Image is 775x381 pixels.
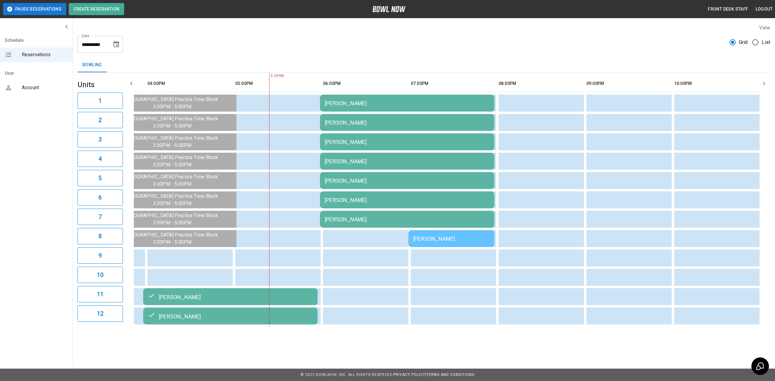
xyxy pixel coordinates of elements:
[301,373,393,377] span: © 2022 BowlNow, Inc. All Rights Reserved.
[97,289,104,299] h6: 11
[753,4,775,15] button: Logout
[77,247,123,264] button: 9
[325,177,490,184] div: [PERSON_NAME]
[759,25,770,31] label: View
[77,131,123,148] button: 3
[393,373,425,377] a: Privacy Policy
[148,312,313,320] div: [PERSON_NAME]
[325,216,490,223] div: [PERSON_NAME]
[426,373,474,377] a: Terms and Conditions
[705,4,750,15] button: Front Desk Staff
[411,75,496,92] th: 07:00PM
[77,93,123,109] button: 1
[77,209,123,225] button: 7
[325,139,490,145] div: [PERSON_NAME]
[372,6,406,12] img: logo
[77,305,123,322] button: 12
[413,236,490,242] div: [PERSON_NAME]
[762,39,770,46] span: List
[77,170,123,186] button: 5
[77,112,123,128] button: 2
[3,3,66,15] button: Pause Reservations
[110,38,122,50] button: Choose date, selected date is Aug 13, 2025
[77,189,123,206] button: 6
[148,293,313,300] div: [PERSON_NAME]
[77,58,770,72] div: inventory tabs
[674,75,760,92] th: 10:00PM
[98,154,102,164] h6: 4
[77,80,123,90] h5: Units
[739,39,748,46] span: Grid
[98,173,102,183] h6: 5
[77,228,123,244] button: 8
[98,96,102,106] h6: 1
[97,270,104,280] h6: 10
[22,51,68,58] span: Reservations
[499,75,584,92] th: 08:00PM
[22,84,68,91] span: Account
[98,251,102,260] h6: 9
[98,135,102,144] h6: 3
[98,231,102,241] h6: 8
[97,309,104,318] h6: 12
[325,119,490,126] div: [PERSON_NAME]
[98,212,102,222] h6: 7
[77,151,123,167] button: 4
[325,197,490,203] div: [PERSON_NAME]
[77,58,107,72] button: Bowling
[69,3,124,15] button: Create Reservation
[98,115,102,125] h6: 2
[325,100,490,106] div: [PERSON_NAME]
[98,193,102,202] h6: 6
[269,73,271,79] span: 5:29PM
[586,75,672,92] th: 09:00PM
[325,158,490,164] div: [PERSON_NAME]
[77,286,123,302] button: 11
[77,267,123,283] button: 10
